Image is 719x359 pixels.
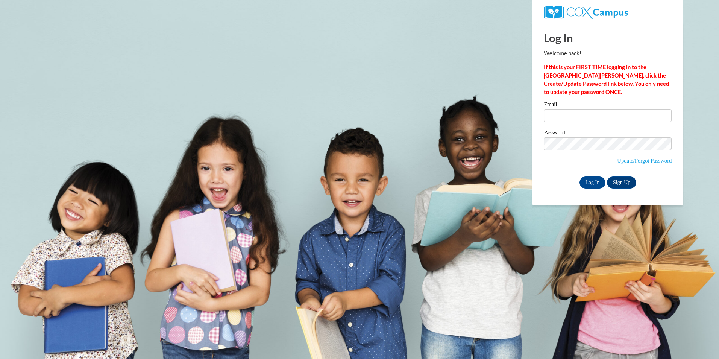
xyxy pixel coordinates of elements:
a: COX Campus [544,9,628,15]
p: Welcome back! [544,49,672,58]
a: Sign Up [607,176,636,189]
strong: If this is your FIRST TIME logging in to the [GEOGRAPHIC_DATA][PERSON_NAME], click the Create/Upd... [544,64,669,95]
input: Log In [579,176,606,189]
label: Password [544,130,672,137]
h1: Log In [544,30,672,46]
img: COX Campus [544,6,628,19]
label: Email [544,102,672,109]
a: Update/Forgot Password [617,158,672,164]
